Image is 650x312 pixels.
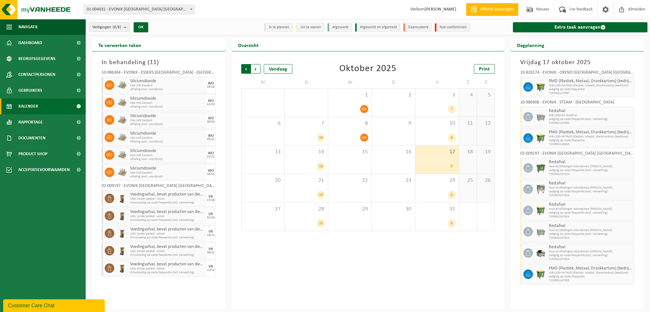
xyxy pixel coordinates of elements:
[209,230,213,234] div: VR
[480,177,491,184] span: 26
[130,267,205,271] span: 140L zonder pedaal - wissel
[113,25,121,29] count: (6/6)
[549,88,633,91] span: Lediging op vaste frequentie
[18,130,45,146] span: Documenten
[117,168,127,177] img: LP-PA-00000-WDN-11
[479,6,515,13] span: Offerte aanvragen
[419,92,455,99] span: 3
[84,5,195,14] span: 01-004031 - EVONIK ANTWERPEN NV - ANTWERPEN
[331,177,368,184] span: 22
[130,166,205,171] span: Siliciumdioxide
[207,216,215,219] div: 31/10
[549,215,633,219] span: T250002247624
[549,117,633,121] span: Lediging op vaste frequentie (excl. verwerking)
[355,23,400,32] li: Afgewerkt en afgemeld
[549,279,633,282] span: T250002247959
[134,22,148,32] button: OK
[328,77,372,88] td: W
[207,173,215,176] div: 19/11
[462,149,474,156] span: 18
[549,169,633,172] span: Lediging op vaste frequentie (excl. verwerking)
[549,232,633,236] span: Lediging op vaste frequentie (excl. verwerking)
[549,202,633,207] span: Restafval
[92,23,121,32] span: Vestigingen
[117,98,127,107] img: LP-PA-00000-WDN-11
[130,140,205,144] span: Afhaling (excl. voorrijkost)
[462,120,474,127] span: 11
[536,184,546,194] img: WB-1100-GAL-GY-04
[130,123,205,126] span: Afhaling (excl. voorrijkost)
[549,257,633,261] span: T250002247624
[209,195,213,199] div: VR
[130,88,205,91] span: Afhaling (excl. voorrijkost)
[18,83,42,98] span: Gebruikers
[18,162,70,178] span: Acceptatievoorwaarden
[520,70,634,77] div: 10-826174 - EVONIK - OXENO [GEOGRAPHIC_DATA] [GEOGRAPHIC_DATA] - [GEOGRAPHIC_DATA]
[207,234,215,237] div: 14/11
[480,149,491,156] span: 19
[245,177,281,184] span: 20
[251,64,261,74] span: Volgende
[117,211,127,221] img: WB-0140-HPE-BN-01
[130,84,205,88] span: KGA Colli Zeodent
[549,79,633,84] span: PMD (Plastiek, Metaal, Drankkartons) (bedrijven)
[549,271,633,275] span: WB-1100-HP PMD (Plastiek, Metaal, Drankkartons) (bedrijven)
[130,119,205,123] span: KGA Colli Zeodent
[549,114,633,117] span: WB-2500-GA restafval
[130,79,205,84] span: Siliciumdioxide
[207,103,215,106] div: 22/10
[459,77,477,88] td: Z
[403,23,432,32] li: Geannuleerd
[92,39,148,51] h2: Te verwerken taken
[549,254,633,257] span: Lediging op vaste frequentie (excl. verwerking)
[150,59,157,66] span: 11
[477,77,495,88] td: Z
[474,64,495,74] a: Print
[264,23,293,32] li: In te plannen
[520,151,634,158] div: 02-009197 - EVONIK [GEOGRAPHIC_DATA] [GEOGRAPHIC_DATA] - [GEOGRAPHIC_DATA]
[208,116,214,120] div: WO
[130,105,205,109] span: Afhaling (excl. voorrijkost)
[549,186,633,190] span: Huur en afhalingen rolcontainers [PERSON_NAME]
[536,82,546,92] img: WB-1100-HPE-GN-50
[117,150,127,160] img: LP-PA-00000-WDN-11
[117,263,127,273] img: WB-0140-HPE-BN-01
[130,157,205,161] span: Afhaling (excl. voorrijkost)
[130,192,205,197] span: Voedingsafval, bevat producten van dierlijke oorsprong, onverpakt, categorie 3
[419,177,455,184] span: 24
[208,82,214,85] div: WO
[208,151,214,155] div: WO
[549,190,633,194] span: Lediging op vaste frequentie (excl. verwerking)
[130,249,205,253] span: 140L zonder pedaal - wissel
[288,206,325,213] span: 28
[448,162,456,170] div: 9
[208,134,214,138] div: WO
[448,134,456,142] div: 6
[549,266,633,271] span: PMD (Plastiek, Metaal, Drankkartons) (bedrijven)
[117,80,127,90] img: LP-PA-00000-WDN-11
[419,206,455,213] span: 31
[339,64,396,74] div: Oktober 2025
[130,201,205,205] span: Omwisseling op vaste frequentie (incl. verwerking)
[288,120,325,127] span: 7
[245,120,281,127] span: 6
[18,114,43,130] span: Rapportage
[331,149,368,156] span: 15
[549,250,633,254] span: Huur en afhalingen rolcontainers [PERSON_NAME]
[536,112,546,122] img: WB-2500-GAL-GY-01
[317,191,325,199] div: 10
[117,246,127,256] img: WB-0140-HPE-BN-01
[549,275,633,279] span: Lediging op vaste frequentie
[207,269,215,272] div: 12/12
[549,135,633,139] span: WB-1100-HP PMD (Plastiek, Metaal, Drankkartons) (bedrijven)
[130,131,205,136] span: Siliciumdioxide
[448,105,456,113] div: 7
[130,218,205,222] span: Omwisseling op vaste frequentie (incl. verwerking)
[3,298,106,312] iframe: chat widget
[130,101,205,105] span: KGA Colli Zeodent
[317,219,325,228] div: 10
[328,23,352,32] li: Afgewerkt
[208,99,214,103] div: WO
